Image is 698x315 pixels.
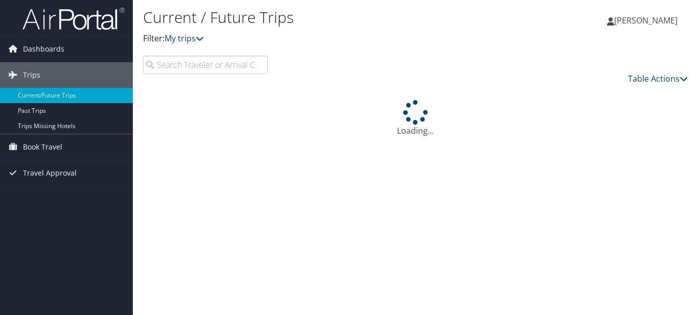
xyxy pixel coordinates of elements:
span: Book Travel [23,134,62,160]
span: Trips [23,62,40,88]
img: airportal-logo.png [22,7,125,31]
h1: Current / Future Trips [143,7,506,28]
a: Table Actions [628,73,688,84]
div: Loading... [143,100,688,137]
input: Search Traveler or Arrival City [143,56,268,74]
span: [PERSON_NAME] [614,15,678,26]
span: Travel Approval [23,160,77,186]
p: Filter: [143,32,506,45]
span: Dashboards [23,36,64,62]
a: [PERSON_NAME] [607,5,688,36]
a: My trips [165,33,204,44]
